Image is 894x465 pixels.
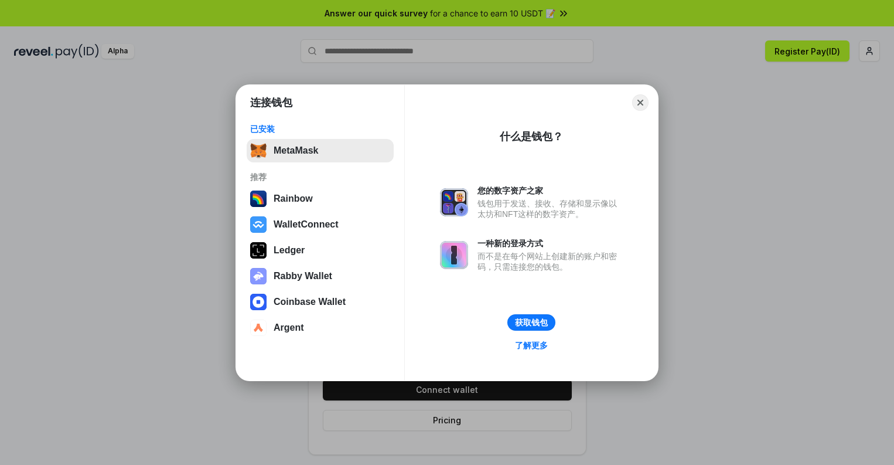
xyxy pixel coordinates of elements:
div: 您的数字资产之家 [477,185,623,196]
button: Close [632,94,649,111]
a: 了解更多 [508,338,555,353]
img: svg+xml,%3Csvg%20fill%3D%22none%22%20height%3D%2233%22%20viewBox%3D%220%200%2035%2033%22%20width%... [250,142,267,159]
img: svg+xml,%3Csvg%20xmlns%3D%22http%3A%2F%2Fwww.w3.org%2F2000%2Fsvg%22%20fill%3D%22none%22%20viewBox... [440,188,468,216]
button: MetaMask [247,139,394,162]
div: Rainbow [274,194,313,204]
img: svg+xml,%3Csvg%20xmlns%3D%22http%3A%2F%2Fwww.w3.org%2F2000%2Fsvg%22%20fill%3D%22none%22%20viewBox... [440,241,468,269]
button: Coinbase Wallet [247,290,394,314]
button: Argent [247,316,394,340]
div: Coinbase Wallet [274,297,346,307]
div: 什么是钱包？ [500,130,563,144]
div: MetaMask [274,145,318,156]
div: 已安装 [250,124,390,134]
div: WalletConnect [274,219,339,230]
div: Ledger [274,245,305,256]
img: svg+xml,%3Csvg%20width%3D%2228%22%20height%3D%2228%22%20viewBox%3D%220%200%2028%2028%22%20fill%3D... [250,294,267,310]
button: Rainbow [247,187,394,211]
h1: 连接钱包 [250,96,292,110]
button: 获取钱包 [507,314,555,331]
div: 获取钱包 [515,317,548,328]
div: 推荐 [250,172,390,182]
button: Ledger [247,239,394,262]
div: 了解更多 [515,340,548,351]
div: Argent [274,323,304,333]
img: svg+xml,%3Csvg%20width%3D%22120%22%20height%3D%22120%22%20viewBox%3D%220%200%20120%20120%22%20fil... [250,191,267,207]
img: svg+xml,%3Csvg%20xmlns%3D%22http%3A%2F%2Fwww.w3.org%2F2000%2Fsvg%22%20width%3D%2228%22%20height%3... [250,242,267,259]
div: 钱包用于发送、接收、存储和显示像以太坊和NFT这样的数字资产。 [477,198,623,219]
button: Rabby Wallet [247,264,394,288]
img: svg+xml,%3Csvg%20width%3D%2228%22%20height%3D%2228%22%20viewBox%3D%220%200%2028%2028%22%20fill%3D... [250,320,267,336]
img: svg+xml,%3Csvg%20width%3D%2228%22%20height%3D%2228%22%20viewBox%3D%220%200%2028%2028%22%20fill%3D... [250,216,267,233]
img: svg+xml,%3Csvg%20xmlns%3D%22http%3A%2F%2Fwww.w3.org%2F2000%2Fsvg%22%20fill%3D%22none%22%20viewBox... [250,268,267,284]
button: WalletConnect [247,213,394,236]
div: 一种新的登录方式 [477,238,623,249]
div: 而不是在每个网站上创建新的账户和密码，只需连接您的钱包。 [477,251,623,272]
div: Rabby Wallet [274,271,332,281]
